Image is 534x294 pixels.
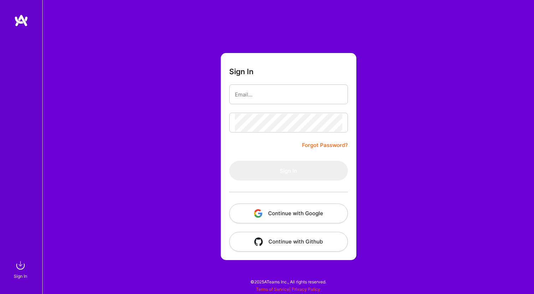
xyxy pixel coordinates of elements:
[13,258,28,272] img: sign in
[254,237,263,246] img: icon
[256,287,289,292] a: Terms of Service
[42,273,534,290] div: © 2025 ATeams Inc., All rights reserved.
[14,14,28,27] img: logo
[15,258,28,280] a: sign inSign In
[302,141,348,149] a: Forgot Password?
[256,287,320,292] span: |
[229,161,348,181] button: Sign In
[235,86,342,104] input: Email...
[254,209,262,218] img: icon
[14,272,27,280] div: Sign In
[292,287,320,292] a: Privacy Policy
[229,67,254,76] h3: Sign In
[229,204,348,223] button: Continue with Google
[229,232,348,252] button: Continue with Github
